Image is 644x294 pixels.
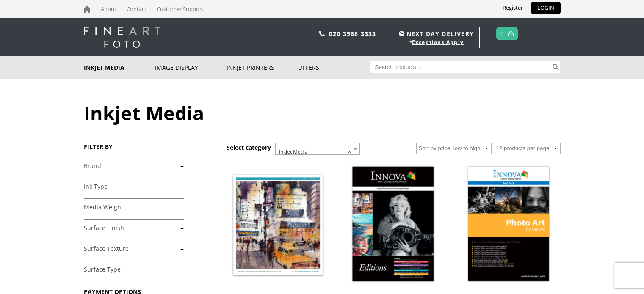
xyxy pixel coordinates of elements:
a: 0 [499,27,503,40]
a: + [84,224,184,232]
a: + [84,266,184,274]
span: × [348,146,351,158]
a: Inkjet Media [84,56,155,79]
h3: Select category [227,143,271,151]
h4: Media Weight [84,198,184,215]
h4: Brand [84,157,184,174]
a: + [84,162,184,170]
img: Innova Editions Inkjet Fine Art Paper Sample Pack (6 Sheets) [342,161,445,289]
img: basket.svg [508,31,514,36]
img: time.svg [399,31,404,36]
img: phone.svg [319,31,325,36]
a: + [84,183,184,191]
a: LOGIN [531,2,561,14]
select: Shop order [416,143,492,154]
a: 020 3968 3333 [329,30,376,38]
h4: Ink Type [84,178,184,195]
h4: Surface Texture [84,240,184,257]
a: Image Display [155,56,227,79]
a: Exceptions Apply [412,38,464,46]
h1: Inkjet Media [84,100,561,126]
img: Editions Fabriano Artistico Watercolour Rag 310gsm (IFA-108) [227,161,329,289]
h4: Surface Finish [84,219,184,236]
input: Search products… [370,61,551,73]
button: Search [551,61,561,73]
a: + [84,245,184,253]
a: Register [496,2,529,14]
img: Innova Photo Art Inkjet Photo Paper Sample Pack (8 sheets) [457,161,560,289]
span: Inkjet Media [275,143,360,155]
a: Inkjet Printers [227,56,298,79]
span: Inkjet Media [276,143,359,160]
h4: Surface Type [84,261,184,278]
span: NEXT DAY DELIVERY [397,29,474,38]
h3: FILTER BY [84,143,184,151]
img: logo-white.svg [84,27,160,48]
a: + [84,203,184,212]
a: Offers [298,56,370,79]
